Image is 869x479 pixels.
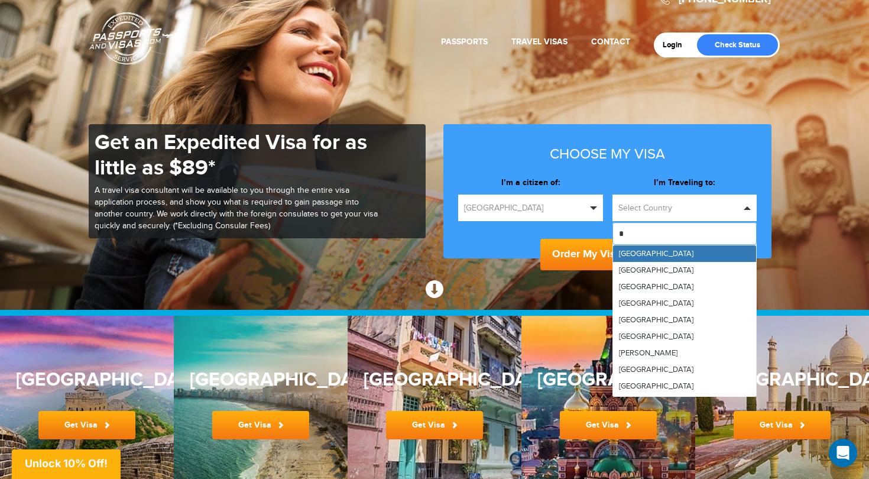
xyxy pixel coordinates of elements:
[464,202,586,214] span: [GEOGRAPHIC_DATA]
[458,177,603,189] label: I’m a citizen of:
[619,315,693,325] span: [GEOGRAPHIC_DATA]
[540,239,675,270] button: Order My Visa Now!
[89,12,173,65] a: Passports & [DOMAIN_NAME]
[458,195,603,221] button: [GEOGRAPHIC_DATA]
[697,34,778,56] a: Check Status
[441,37,488,47] a: Passports
[619,381,693,391] span: [GEOGRAPHIC_DATA]
[95,130,378,181] h1: Get an Expedited Visa for as little as $89*
[619,365,693,374] span: [GEOGRAPHIC_DATA]
[16,370,158,390] h3: [GEOGRAPHIC_DATA]
[734,411,831,439] a: Get Visa
[619,348,677,358] span: [PERSON_NAME]
[190,370,332,390] h3: [GEOGRAPHIC_DATA]
[618,202,741,214] span: Select Country
[537,370,679,390] h3: [GEOGRAPHIC_DATA]
[612,195,757,221] button: Select Country
[25,457,108,470] span: Unlock 10% Off!
[829,439,857,467] div: Open Intercom Messenger
[619,249,693,258] span: [GEOGRAPHIC_DATA]
[663,40,690,50] a: Login
[612,177,757,189] label: I’m Traveling to:
[619,332,693,341] span: [GEOGRAPHIC_DATA]
[95,185,378,232] p: A travel visa consultant will be available to you through the entire visa application process, an...
[619,282,693,292] span: [GEOGRAPHIC_DATA]
[12,449,121,479] div: Unlock 10% Off!
[364,370,505,390] h3: [GEOGRAPHIC_DATA]
[38,411,135,439] a: Get Visa
[560,411,657,439] a: Get Visa
[619,299,693,308] span: [GEOGRAPHIC_DATA]
[212,411,309,439] a: Get Visa
[711,370,853,390] h3: [GEOGRAPHIC_DATA]
[619,266,693,275] span: [GEOGRAPHIC_DATA]
[386,411,483,439] a: Get Visa
[458,147,757,162] h3: Choose my visa
[511,37,568,47] a: Travel Visas
[591,37,630,47] a: Contact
